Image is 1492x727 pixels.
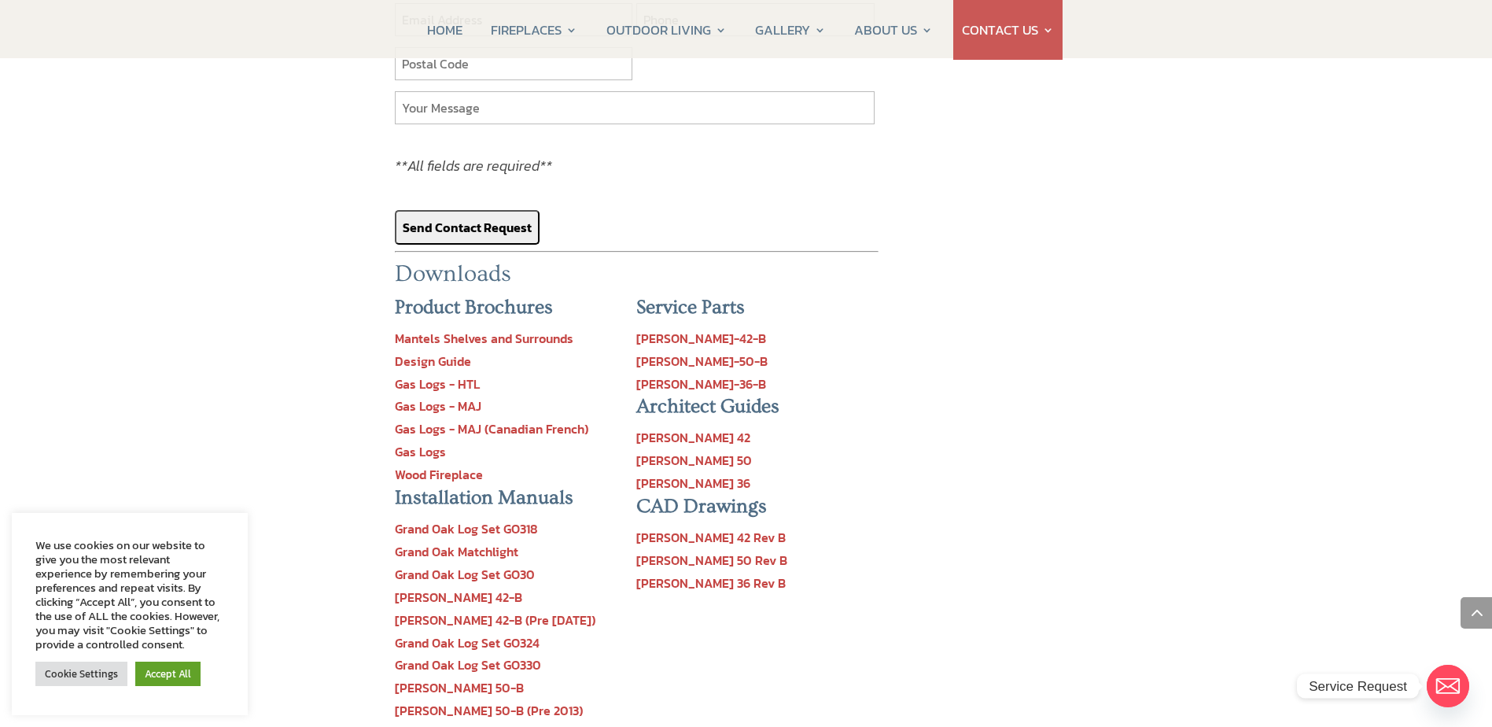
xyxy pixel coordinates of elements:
[395,486,637,518] h3: Installation Manuals
[395,296,637,327] h3: Product Brochures
[395,419,588,438] a: Gas Logs - MAJ (Canadian French)
[395,47,633,80] input: Postal Code
[395,210,540,245] input: Send Contact Request
[636,451,752,470] a: [PERSON_NAME] 50
[135,662,201,686] a: Accept All
[395,678,524,697] a: [PERSON_NAME] 50-B
[636,574,786,592] a: [PERSON_NAME] 36 Rev B
[636,551,787,570] a: [PERSON_NAME] 50 Rev B
[636,474,750,493] a: [PERSON_NAME] 36
[636,296,879,327] h3: Service Parts
[636,395,879,426] h3: Architect Guides
[395,352,471,371] a: Design Guide
[35,662,127,686] a: Cookie Settings
[395,91,875,124] input: Your Message
[636,375,766,393] a: [PERSON_NAME]-36-B
[636,495,879,526] h3: CAD Drawings
[395,442,446,461] a: Gas Logs
[395,329,573,348] a: Mantels Shelves and Surrounds
[395,375,480,393] a: Gas Logs - HTL
[395,260,879,296] h2: Downloads
[395,397,481,415] a: Gas Logs - MAJ
[636,528,786,547] a: [PERSON_NAME] 42 Rev B
[395,519,538,538] a: Grand Oak Log Set GO318
[395,565,535,584] a: Grand Oak Log Set GO30
[395,701,583,720] a: [PERSON_NAME] 50-B (Pre 2013)
[395,633,540,652] a: Grand Oak Log Set GO324
[395,155,879,190] p: **All fields are required**
[636,352,768,371] a: [PERSON_NAME]-50-B
[1427,665,1469,707] a: Email
[395,588,522,607] a: [PERSON_NAME] 42-B
[395,611,595,629] a: [PERSON_NAME] 42-B (Pre [DATE])
[395,542,518,561] a: Grand Oak Matchlight
[395,655,541,674] a: Grand Oak Log Set GO330
[395,465,483,484] a: Wood Fireplace
[35,538,224,651] div: We use cookies on our website to give you the most relevant experience by remembering your prefer...
[636,329,766,348] a: [PERSON_NAME]-42-B
[636,428,750,447] a: [PERSON_NAME] 42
